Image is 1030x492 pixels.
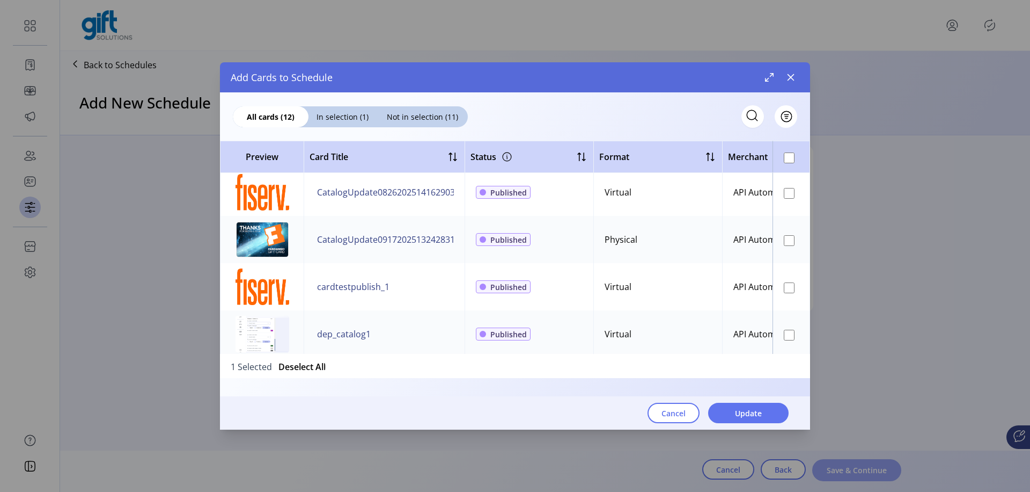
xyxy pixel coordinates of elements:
div: API Automation [733,280,797,293]
div: All cards (12) [233,106,308,127]
span: Update [735,408,762,419]
div: API Automation [733,186,797,199]
button: Deselect All [278,360,326,373]
button: Cancel [648,403,700,423]
button: CatalogUpdate08262025141629038 [315,184,462,201]
button: CatalogUpdate09172025132428316 [315,231,462,248]
span: In selection (1) [308,111,377,122]
div: API Automation [733,328,797,341]
button: Filter Button [775,105,797,128]
img: preview [236,269,289,305]
div: Virtual [605,280,631,293]
span: CatalogUpdate08262025141629038 [317,186,460,199]
img: preview [236,221,289,258]
button: Update [708,403,789,423]
img: preview [236,174,289,211]
div: In selection (1) [308,106,377,127]
div: Status [470,148,513,165]
div: Not in selection (11) [377,106,468,127]
span: Format [599,150,629,163]
span: Published [490,329,527,340]
span: Not in selection (11) [377,111,468,122]
span: Card Title [310,150,348,163]
div: API Automation [733,233,797,246]
span: Published [490,234,527,245]
span: All cards (12) [233,111,308,122]
span: dep_catalog1 [317,328,371,341]
span: 1 Selected [231,360,272,372]
span: Add Cards to Schedule [231,70,333,85]
div: Physical [605,233,637,246]
span: Published [490,281,527,293]
span: CatalogUpdate09172025132428316 [317,233,460,246]
img: preview [236,316,289,352]
span: Preview [226,150,298,163]
button: dep_catalog1 [315,325,373,343]
button: cardtestpublish_1 [315,278,392,295]
span: Cancel [661,408,686,419]
span: Merchant [728,150,768,163]
button: Maximize [761,69,778,86]
div: Virtual [605,328,631,341]
span: cardtestpublish_1 [317,280,389,293]
span: Published [490,187,527,198]
div: Virtual [605,186,631,199]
